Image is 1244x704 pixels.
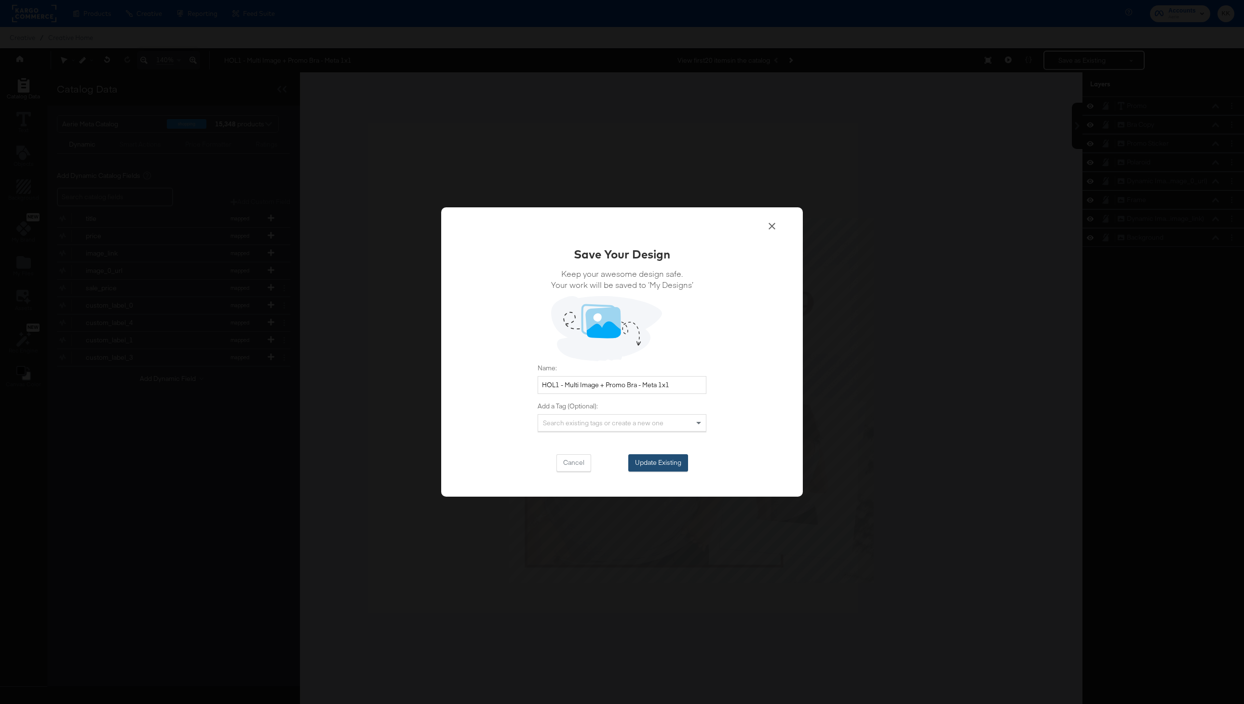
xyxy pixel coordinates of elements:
div: Search existing tags or create a new one [538,415,706,431]
span: Keep your awesome design safe. [551,268,693,279]
label: Add a Tag (Optional): [538,402,706,411]
div: Save Your Design [574,246,670,262]
span: Your work will be saved to ‘My Designs’ [551,279,693,290]
button: Update Existing [628,454,688,472]
button: Cancel [556,454,591,472]
label: Name: [538,364,706,373]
